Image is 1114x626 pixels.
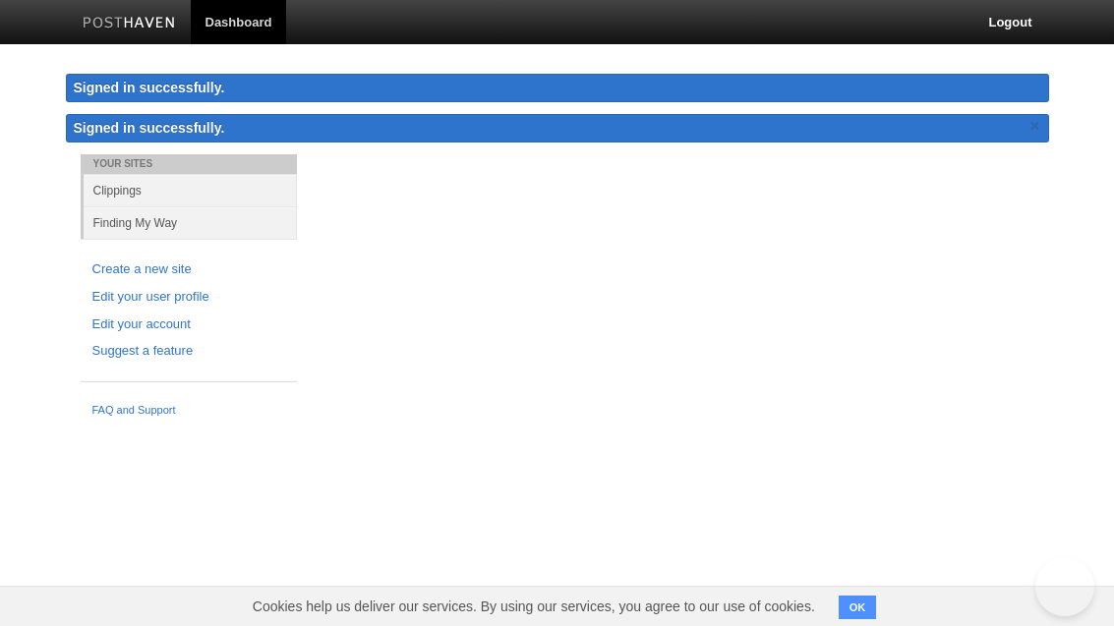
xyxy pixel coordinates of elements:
a: Create a new site [92,259,285,280]
a: Finding My Way [84,206,297,239]
img: Posthaven-bar [83,17,176,31]
span: Cookies help us deliver our services. By using our services, you agree to our use of cookies. [233,587,835,626]
a: × [1026,114,1044,139]
li: Your Sites [81,154,297,174]
a: FAQ and Support [92,402,285,420]
button: OK [839,596,877,619]
a: Edit your user profile [92,287,285,308]
iframe: Help Scout Beacon - Open [1035,557,1094,616]
a: Suggest a feature [92,341,285,362]
span: Signed in successfully. [74,120,225,136]
a: Edit your account [92,314,285,335]
a: Clippings [84,174,297,206]
div: Signed in successfully. [66,74,1049,102]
